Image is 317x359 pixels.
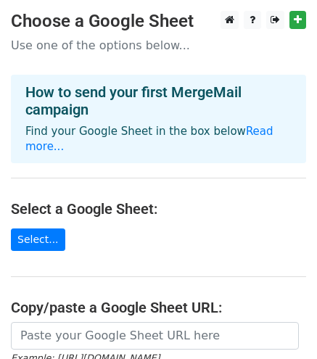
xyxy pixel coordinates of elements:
[11,299,306,316] h4: Copy/paste a Google Sheet URL:
[25,83,292,118] h4: How to send your first MergeMail campaign
[25,124,292,154] p: Find your Google Sheet in the box below
[25,125,273,153] a: Read more...
[11,11,306,32] h3: Choose a Google Sheet
[11,38,306,53] p: Use one of the options below...
[11,228,65,251] a: Select...
[11,322,299,350] input: Paste your Google Sheet URL here
[11,200,306,218] h4: Select a Google Sheet:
